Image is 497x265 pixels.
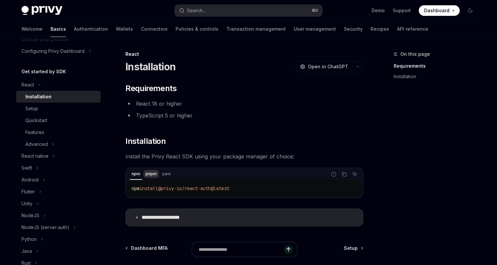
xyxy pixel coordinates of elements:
a: Dashboard [419,5,460,16]
div: pnpm [144,170,159,178]
div: Unity [21,200,32,208]
a: API reference [397,21,428,37]
a: Connectors [141,21,168,37]
a: Installation [16,91,101,103]
div: Flutter [21,188,35,196]
div: Quickstart [25,116,47,124]
button: Toggle React native section [16,150,101,162]
button: Toggle Flutter section [16,186,101,198]
button: Open search [175,5,322,17]
div: Features [25,128,44,136]
a: Wallets [116,21,133,37]
button: Copy the contents from the code block [340,170,348,179]
a: Requirements [394,61,481,71]
button: Open in ChatGPT [296,61,352,72]
span: Open in ChatGPT [308,63,348,70]
a: Policies & controls [176,21,218,37]
span: Install the Privy React SDK using your package manager of choice: [125,152,363,161]
h5: Get started by SDK [21,68,66,76]
div: NodeJS [21,212,39,219]
div: React native [21,152,49,160]
button: Send message [284,245,293,254]
span: Requirements [125,83,177,94]
span: Installation [125,136,166,147]
li: TypeScript 5 or higher [125,111,363,120]
button: Toggle Java section [16,245,101,257]
button: Toggle NodeJS (server-auth) section [16,221,101,233]
a: Installation [394,71,481,82]
a: Transaction management [226,21,286,37]
span: On this page [400,50,430,58]
a: Features [16,126,101,138]
button: Toggle Advanced section [16,138,101,150]
span: npm [132,185,140,191]
span: ⌘ K [312,8,318,13]
div: Installation [25,93,51,101]
button: Toggle Python section [16,233,101,245]
div: React [21,81,34,89]
a: Support [393,7,411,14]
a: Security [344,21,363,37]
button: Toggle React section [16,79,101,91]
button: Toggle NodeJS section [16,210,101,221]
div: Setup [25,105,38,113]
div: Advanced [25,140,48,148]
button: Report incorrect code [329,170,338,179]
span: Dashboard [424,7,449,14]
a: Welcome [21,21,43,37]
div: Python [21,235,37,243]
span: install [140,185,158,191]
a: Setup [16,103,101,115]
button: Toggle Configuring Privy Dashboard section [16,45,101,57]
div: Swift [21,164,32,172]
a: Recipes [371,21,389,37]
a: Demo [372,7,385,14]
div: React [125,51,363,57]
div: Search... [187,7,206,15]
img: dark logo [21,6,62,15]
h1: Installation [125,61,176,73]
button: Toggle Android section [16,174,101,186]
input: Ask a question... [199,242,284,257]
button: Toggle dark mode [465,5,476,16]
li: React 18 or higher [125,99,363,108]
a: Basics [50,21,66,37]
a: Quickstart [16,115,101,126]
div: Android [21,176,39,184]
button: Toggle Swift section [16,162,101,174]
div: NodeJS (server-auth) [21,223,69,231]
span: @privy-io/react-auth@latest [158,185,229,191]
a: Authentication [74,21,108,37]
button: Ask AI [350,170,359,179]
a: User management [294,21,336,37]
div: Java [21,247,32,255]
div: Configuring Privy Dashboard [21,47,84,55]
div: npm [130,170,142,178]
button: Toggle Unity section [16,198,101,210]
div: yarn [160,170,173,178]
